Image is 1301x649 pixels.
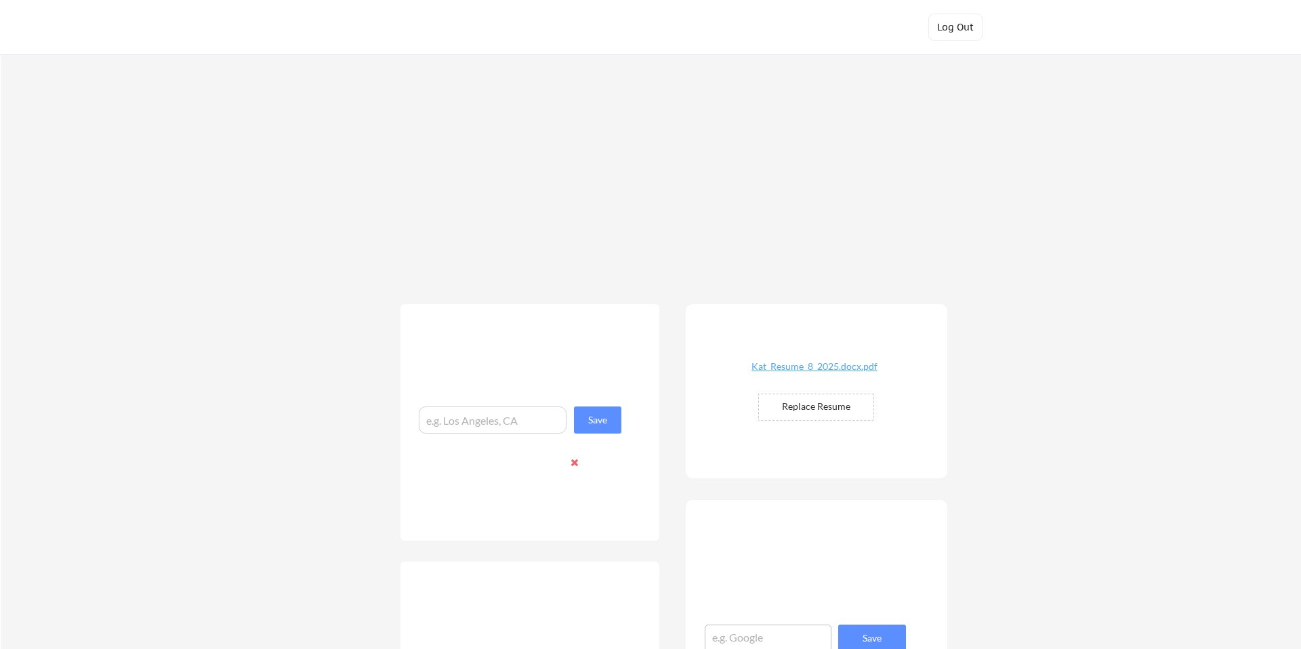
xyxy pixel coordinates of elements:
input: e.g. Los Angeles, CA [419,406,566,434]
a: Kat_Resume_8_2025.docx.pdf [734,362,895,383]
button: Log Out [928,14,983,41]
div: Kat_Resume_8_2025.docx.pdf [734,362,895,371]
button: Save [574,406,621,434]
